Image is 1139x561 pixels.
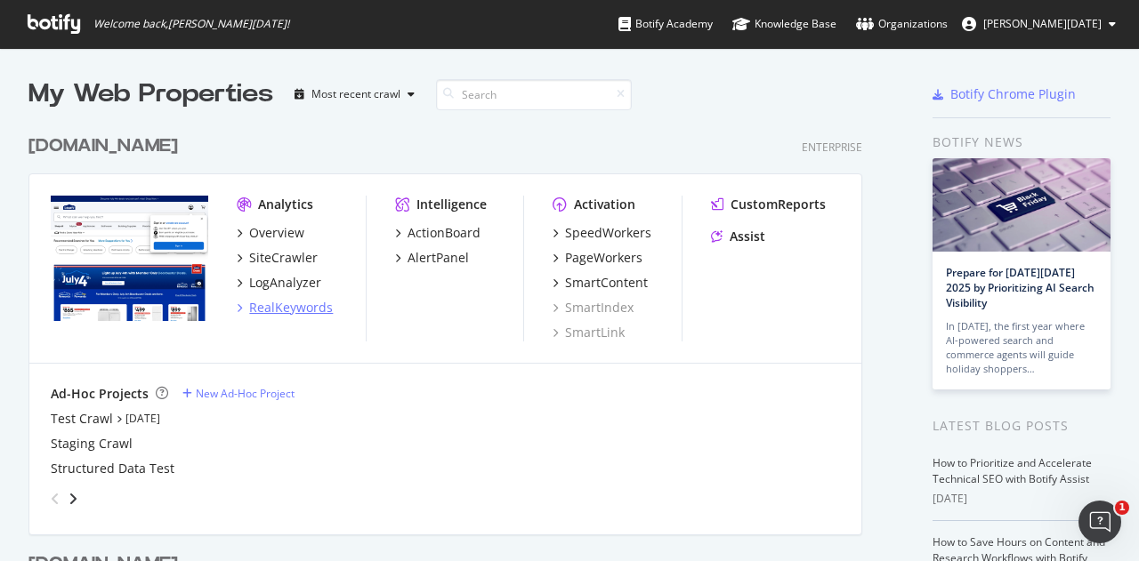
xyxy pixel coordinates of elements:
[287,80,422,108] button: Most recent crawl
[1115,501,1129,515] span: 1
[258,196,313,213] div: Analytics
[249,274,321,292] div: LogAnalyzer
[948,10,1130,38] button: [PERSON_NAME][DATE]
[553,324,625,341] a: SmartLink
[950,85,1076,103] div: Botify Chrome Plugin
[237,249,318,267] a: SiteCrawler
[565,224,651,242] div: SpeedWorkers
[933,416,1111,436] div: Latest Blog Posts
[933,158,1111,252] img: Prepare for Black Friday 2025 by Prioritizing AI Search Visibility
[51,410,113,428] a: Test Crawl
[249,249,318,267] div: SiteCrawler
[51,385,149,403] div: Ad-Hoc Projects
[28,133,178,159] div: [DOMAIN_NAME]
[553,299,634,317] a: SmartIndex
[28,76,273,112] div: My Web Properties
[182,386,295,401] a: New Ad-Hoc Project
[565,249,642,267] div: PageWorkers
[553,249,642,267] a: PageWorkers
[574,196,635,213] div: Activation
[28,133,185,159] a: [DOMAIN_NAME]
[408,249,469,267] div: AlertPanel
[67,490,79,508] div: angle-right
[93,17,289,31] span: Welcome back, [PERSON_NAME][DATE] !
[44,485,67,513] div: angle-left
[237,224,304,242] a: Overview
[436,79,632,110] input: Search
[946,265,1095,310] a: Prepare for [DATE][DATE] 2025 by Prioritizing AI Search Visibility
[933,491,1111,507] div: [DATE]
[395,249,469,267] a: AlertPanel
[125,411,160,426] a: [DATE]
[196,386,295,401] div: New Ad-Hoc Project
[933,85,1076,103] a: Botify Chrome Plugin
[553,224,651,242] a: SpeedWorkers
[395,224,481,242] a: ActionBoard
[249,224,304,242] div: Overview
[933,132,1111,152] div: Botify news
[730,228,765,245] div: Assist
[802,140,862,155] div: Enterprise
[237,299,333,317] a: RealKeywords
[51,460,174,477] a: Structured Data Test
[983,16,1102,31] span: Naveen Raja Singaraju
[51,196,208,322] img: www.lowes.com
[732,15,836,33] div: Knowledge Base
[249,299,333,317] div: RealKeywords
[618,15,713,33] div: Botify Academy
[237,274,321,292] a: LogAnalyzer
[51,435,133,453] a: Staging Crawl
[711,228,765,245] a: Assist
[553,274,648,292] a: SmartContent
[946,319,1097,376] div: In [DATE], the first year where AI-powered search and commerce agents will guide holiday shoppers…
[731,196,826,213] div: CustomReports
[565,274,648,292] div: SmartContent
[856,15,948,33] div: Organizations
[416,196,487,213] div: Intelligence
[1078,501,1121,543] iframe: Intercom live chat
[408,224,481,242] div: ActionBoard
[311,89,400,100] div: Most recent crawl
[933,455,1092,486] a: How to Prioritize and Accelerate Technical SEO with Botify Assist
[711,196,826,213] a: CustomReports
